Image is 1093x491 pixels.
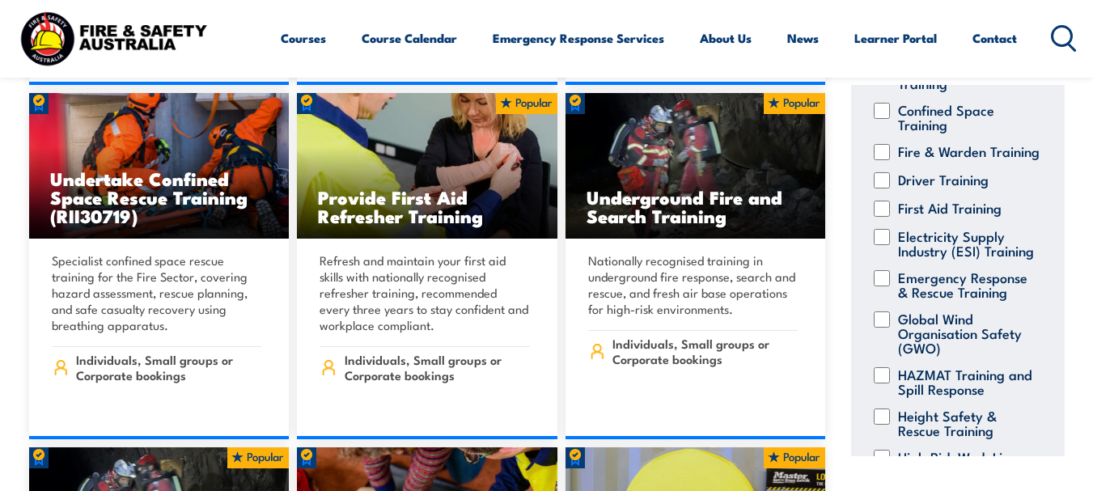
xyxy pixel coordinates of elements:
a: About Us [700,19,752,57]
label: Aviation Safety Training [898,61,1040,90]
img: Provide First Aid (Blended Learning) [297,93,557,239]
a: Emergency Response Services [493,19,664,57]
label: Driver Training [898,171,989,188]
label: HAZMAT Training and Spill Response [898,366,1040,396]
a: Course Calendar [362,19,457,57]
h3: Provide First Aid Refresher Training [318,188,536,225]
img: Undertake Confined Space Rescue Training (non Fire-Sector) (2) [29,93,290,239]
label: Electricity Supply Industry (ESI) Training [898,228,1040,257]
a: Courses [281,19,326,57]
span: Individuals, Small groups or Corporate bookings [345,352,530,383]
a: Underground Fire and Search Training [566,93,826,239]
p: Specialist confined space rescue training for the Fire Sector, covering hazard assessment, rescue... [52,252,262,333]
a: Learner Portal [854,19,937,57]
label: First Aid Training [898,200,1002,216]
a: Provide First Aid Refresher Training [297,93,557,239]
a: News [787,19,819,57]
label: Emergency Response & Rescue Training [898,269,1040,298]
img: Underground mine rescue [566,93,826,239]
span: Individuals, Small groups or Corporate bookings [76,352,261,383]
h3: Undertake Confined Space Rescue Training (RII30719) [50,169,269,225]
span: Individuals, Small groups or Corporate bookings [612,336,798,366]
p: Refresh and maintain your first aid skills with nationally recognised refresher training, recomme... [320,252,530,333]
label: Fire & Warden Training [898,143,1040,159]
label: Height Safety & Rescue Training [898,408,1040,437]
a: Undertake Confined Space Rescue Training (RII30719) [29,93,290,239]
p: Nationally recognised training in underground fire response, search and rescue, and fresh air bas... [588,252,799,317]
label: Global Wind Organisation Safety (GWO) [898,311,1040,354]
h3: Underground Fire and Search Training [587,188,805,225]
label: Confined Space Training [898,102,1040,131]
a: Contact [972,19,1017,57]
label: High Risk Work Licence Training [898,449,1040,478]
